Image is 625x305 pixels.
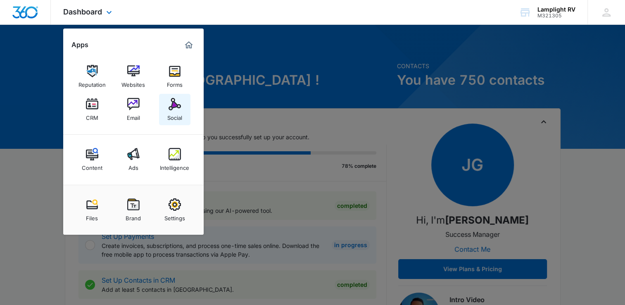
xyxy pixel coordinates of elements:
[164,211,185,222] div: Settings
[86,110,98,121] div: CRM
[76,61,108,92] a: Reputation
[160,160,189,171] div: Intelligence
[159,94,190,125] a: Social
[159,61,190,92] a: Forms
[118,61,149,92] a: Websites
[82,160,102,171] div: Content
[63,7,102,16] span: Dashboard
[126,211,141,222] div: Brand
[537,6,575,13] div: account name
[76,144,108,175] a: Content
[167,77,183,88] div: Forms
[167,110,182,121] div: Social
[182,38,195,52] a: Marketing 360® Dashboard
[86,211,98,222] div: Files
[118,194,149,226] a: Brand
[121,77,145,88] div: Websites
[76,194,108,226] a: Files
[118,144,149,175] a: Ads
[159,144,190,175] a: Intelligence
[76,94,108,125] a: CRM
[128,160,138,171] div: Ads
[127,110,140,121] div: Email
[159,194,190,226] a: Settings
[71,41,88,49] h2: Apps
[118,94,149,125] a: Email
[537,13,575,19] div: account id
[78,77,106,88] div: Reputation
